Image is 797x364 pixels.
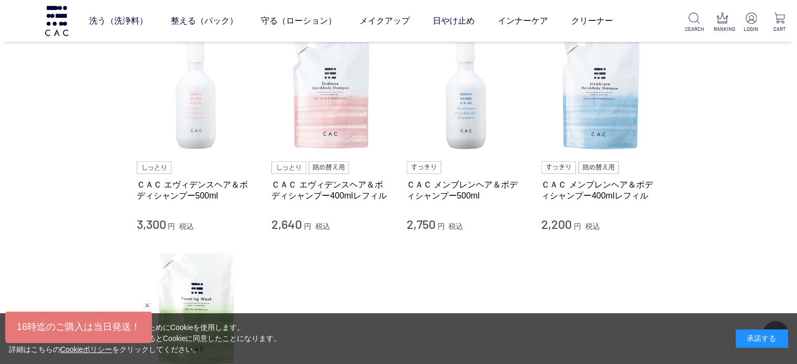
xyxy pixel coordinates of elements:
a: ＣＡＣ メンブレンヘア＆ボディシャンプー400mlレフィル [541,179,661,202]
a: SEARCH [685,13,703,33]
a: ＣＡＣ エヴィデンスヘア＆ボディシャンプー500ml [137,179,256,202]
div: 承諾する [736,329,788,348]
span: 2,640 [271,216,302,231]
a: LOGIN [742,13,760,33]
p: RANKING [714,25,732,33]
img: しっとり [271,161,306,174]
a: ＣＡＣ エヴィデンスヘア＆ボディシャンプー400mlレフィル [271,179,391,202]
a: ＣＡＣ メンブレンヘア＆ボディシャンプー500ml [407,179,526,202]
a: Cookieポリシー [60,345,113,354]
a: メイクアップ [359,6,410,36]
span: 税込 [179,222,194,230]
a: 守る（ローション） [261,6,336,36]
a: クリーナー [571,6,613,36]
span: 税込 [315,222,330,230]
img: すっきり [541,161,576,174]
a: 整える（パック） [171,6,238,36]
p: LOGIN [742,25,760,33]
span: 円 [437,222,444,230]
a: 日やけ止め [433,6,475,36]
p: SEARCH [685,25,703,33]
span: 2,750 [407,216,435,231]
span: 3,300 [137,216,166,231]
a: RANKING [714,13,732,33]
img: 詰め替え用 [309,161,349,174]
img: すっきり [407,161,441,174]
span: 2,200 [541,216,572,231]
span: 税込 [449,222,463,230]
img: logo [43,6,70,36]
img: しっとり [137,161,171,174]
a: インナーケア [498,6,548,36]
span: 円 [304,222,311,230]
img: ＣＡＣ エヴィデンスヘア＆ボディシャンプー400mlレフィル [271,34,391,153]
img: 詰め替え用 [578,161,619,174]
span: 円 [574,222,581,230]
p: CART [770,25,789,33]
span: 税込 [585,222,600,230]
img: ＣＡＣ メンブレンヘア＆ボディシャンプー500ml [407,34,526,153]
img: ＣＡＣ メンブレンヘア＆ボディシャンプー400mlレフィル [541,34,661,153]
span: 円 [168,222,175,230]
a: CART [770,13,789,33]
img: ＣＡＣ エヴィデンスヘア＆ボディシャンプー500ml [137,34,256,153]
a: 洗う（洗浄料） [89,6,148,36]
